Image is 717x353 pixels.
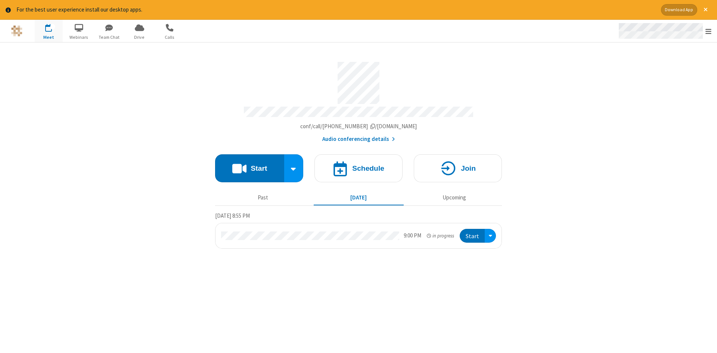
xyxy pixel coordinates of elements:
div: Open menu [485,229,496,243]
button: Past [218,191,308,205]
button: Upcoming [409,191,499,205]
h4: Schedule [352,165,384,172]
h4: Join [461,165,476,172]
div: For the best user experience install our desktop apps. [16,6,655,14]
button: Join [414,154,502,182]
button: [DATE] [314,191,404,205]
span: Team Chat [95,34,123,41]
button: Audio conferencing details [322,135,395,144]
button: Close alert [700,4,711,16]
button: Logo [3,20,31,42]
button: Start [460,229,485,243]
button: Schedule [314,154,403,182]
span: Meet [35,34,63,41]
button: Start [215,154,284,182]
button: Download App [661,4,697,16]
span: [DATE] 8:55 PM [215,212,250,219]
span: Webinars [65,34,93,41]
section: Account details [215,56,502,143]
h4: Start [251,165,267,172]
span: Calls [156,34,184,41]
img: QA Selenium DO NOT DELETE OR CHANGE [11,25,22,37]
div: 1 [50,24,55,29]
section: Today's Meetings [215,211,502,249]
span: Copy my meeting room link [300,123,417,130]
div: Start conference options [284,154,304,182]
em: in progress [427,232,454,239]
div: 9:00 PM [404,231,421,240]
div: Open menu [612,20,717,42]
button: Copy my meeting room linkCopy my meeting room link [300,122,417,131]
span: Drive [125,34,153,41]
